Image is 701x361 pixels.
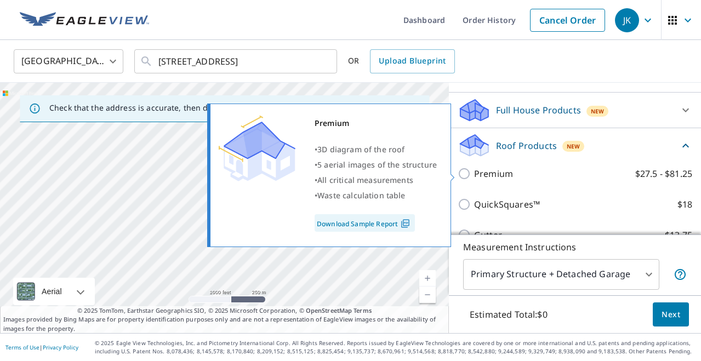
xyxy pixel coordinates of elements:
p: Check that the address is accurate, then drag the marker over the correct structure. [49,103,365,113]
p: Premium [474,167,513,180]
div: • [315,157,437,173]
a: Upload Blueprint [370,49,454,73]
span: All critical measurements [317,175,413,185]
p: $13.75 [665,228,692,242]
p: Estimated Total: $0 [461,302,556,326]
a: OpenStreetMap [306,306,352,314]
div: Aerial [38,278,65,305]
a: Current Level 15, Zoom In [419,270,436,286]
span: Upload Blueprint [379,54,446,68]
p: Full House Products [496,104,581,117]
div: OR [348,49,455,73]
div: Roof ProductsNew [458,133,692,158]
a: Privacy Policy [43,343,78,351]
span: © 2025 TomTom, Earthstar Geographics SIO, © 2025 Microsoft Corporation, © [77,306,372,316]
p: $27.5 - $81.25 [635,167,692,180]
button: Next [653,302,689,327]
p: Roof Products [496,139,557,152]
span: New [591,107,604,116]
input: Search by address or latitude-longitude [158,46,315,77]
div: • [315,188,437,203]
div: Premium [315,116,437,131]
img: EV Logo [20,12,149,28]
span: Next [662,308,680,322]
p: © 2025 Eagle View Technologies, Inc. and Pictometry International Corp. All Rights Reserved. Repo... [95,339,696,356]
div: Full House ProductsNew [458,97,692,123]
div: • [315,142,437,157]
div: Primary Structure + Detached Garage [463,259,659,290]
div: Aerial [13,278,95,305]
span: 5 aerial images of the structure [317,159,437,170]
a: Terms of Use [5,343,39,351]
p: Measurement Instructions [463,240,687,254]
span: Waste calculation table [317,190,405,200]
p: | [5,344,78,351]
span: Your report will include the primary structure and a detached garage if one exists. [674,268,687,281]
p: $18 [677,198,692,211]
img: Premium [219,116,295,181]
div: [GEOGRAPHIC_DATA] [14,46,123,77]
div: • [315,173,437,188]
a: Terms [354,306,372,314]
p: QuickSquares™ [474,198,540,211]
img: Pdf Icon [398,219,413,228]
span: 3D diagram of the roof [317,144,404,154]
span: New [567,142,580,151]
a: Download Sample Report [315,214,415,232]
a: Cancel Order [530,9,605,32]
div: JK [615,8,639,32]
a: Current Level 15, Zoom Out [419,286,436,303]
p: Gutter [474,228,502,242]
